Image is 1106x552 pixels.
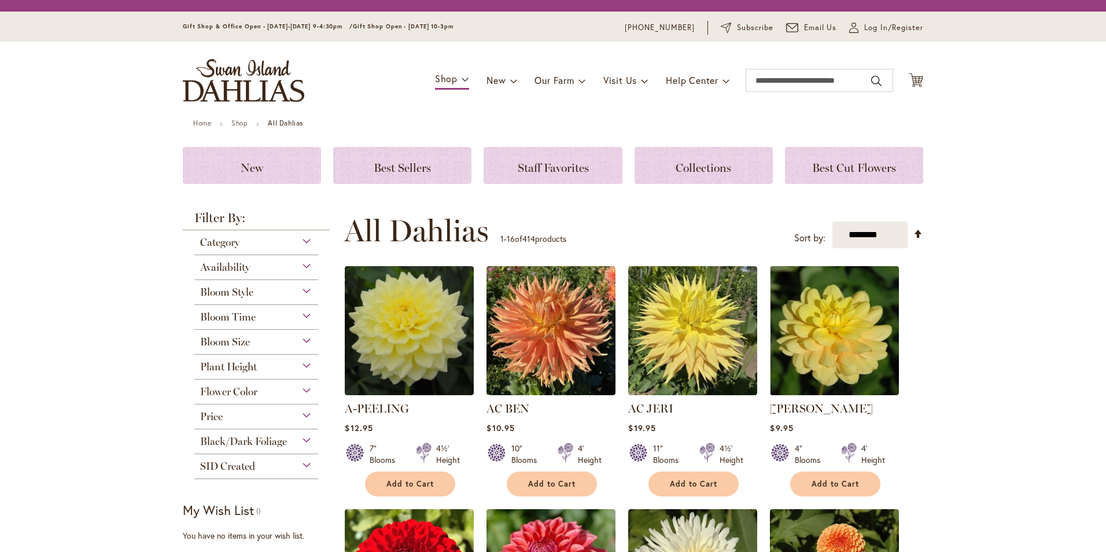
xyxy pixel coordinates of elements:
[635,147,773,184] a: Collections
[871,72,882,90] button: Search
[676,161,731,175] span: Collections
[183,530,337,542] div: You have no items in your wish list.
[436,443,460,466] div: 4½' Height
[578,443,602,466] div: 4' Height
[790,472,880,496] button: Add to Cart
[486,402,529,415] a: AC BEN
[241,161,263,175] span: New
[522,233,535,244] span: 414
[345,387,474,398] a: A-Peeling
[528,479,576,489] span: Add to Cart
[786,22,837,34] a: Email Us
[200,360,257,373] span: Plant Height
[200,460,255,473] span: SID Created
[183,147,321,184] a: New
[794,227,825,249] label: Sort by:
[812,479,859,489] span: Add to Cart
[183,59,304,102] a: store logo
[353,23,454,30] span: Gift Shop Open - [DATE] 10-3pm
[861,443,885,466] div: 4' Height
[507,233,515,244] span: 16
[849,22,923,34] a: Log In/Register
[785,147,923,184] a: Best Cut Flowers
[721,22,773,34] a: Subscribe
[628,402,673,415] a: AC JERI
[770,422,793,433] span: $9.95
[370,443,402,466] div: 7" Blooms
[486,422,514,433] span: $10.95
[648,472,739,496] button: Add to Cart
[511,443,544,466] div: 10" Blooms
[720,443,743,466] div: 4½' Height
[507,472,597,496] button: Add to Cart
[200,236,239,249] span: Category
[666,74,718,86] span: Help Center
[670,479,717,489] span: Add to Cart
[231,119,248,127] a: Shop
[603,74,637,86] span: Visit Us
[486,266,615,395] img: AC BEN
[345,266,474,395] img: A-Peeling
[518,161,589,175] span: Staff Favorites
[333,147,471,184] a: Best Sellers
[344,214,489,248] span: All Dahlias
[625,22,695,34] a: [PHONE_NUMBER]
[812,161,896,175] span: Best Cut Flowers
[183,212,330,230] strong: Filter By:
[628,266,757,395] img: AC Jeri
[628,422,655,433] span: $19.95
[770,266,899,395] img: AHOY MATEY
[795,443,827,466] div: 4" Blooms
[534,74,574,86] span: Our Farm
[386,479,434,489] span: Add to Cart
[345,402,409,415] a: A-PEELING
[365,472,455,496] button: Add to Cart
[500,230,566,248] p: - of products
[183,23,353,30] span: Gift Shop & Office Open - [DATE]-[DATE] 9-4:30pm /
[200,385,257,398] span: Flower Color
[486,387,615,398] a: AC BEN
[200,261,250,274] span: Availability
[737,22,773,34] span: Subscribe
[804,22,837,34] span: Email Us
[200,311,256,323] span: Bloom Time
[770,387,899,398] a: AHOY MATEY
[500,233,504,244] span: 1
[345,422,373,433] span: $12.95
[770,402,873,415] a: [PERSON_NAME]
[200,336,250,348] span: Bloom Size
[200,286,253,299] span: Bloom Style
[486,74,506,86] span: New
[435,72,458,84] span: Shop
[653,443,685,466] div: 11" Blooms
[193,119,211,127] a: Home
[183,502,254,518] strong: My Wish List
[628,387,757,398] a: AC Jeri
[200,410,223,423] span: Price
[484,147,622,184] a: Staff Favorites
[268,119,303,127] strong: All Dahlias
[374,161,431,175] span: Best Sellers
[864,22,923,34] span: Log In/Register
[200,435,287,448] span: Black/Dark Foliage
